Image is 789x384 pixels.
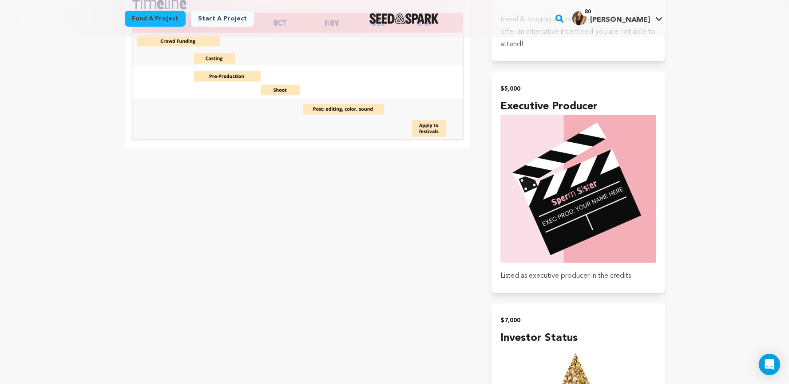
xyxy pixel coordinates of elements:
[572,11,650,25] div: Cerridwyn M.'s Profile
[500,115,655,263] img: incentive
[369,13,439,24] a: Seed&Spark Homepage
[500,314,655,327] h2: $7,000
[571,9,664,25] a: Cerridwyn M.'s Profile
[581,8,595,16] span: 80
[500,270,655,282] p: Listed as executive producer in the credits
[500,330,655,346] h4: Investor Status
[571,9,664,28] span: Cerridwyn M.'s Profile
[500,83,655,95] h2: $5,000
[369,13,439,24] img: Seed&Spark Logo Dark Mode
[572,11,587,25] img: 2e2452bb2391257e.jpg
[191,11,254,27] a: Start a project
[590,16,650,24] span: [PERSON_NAME]
[492,72,664,293] button: $5,000 Executive Producer incentive Listed as executive producer in the credits
[125,11,186,27] a: Fund a project
[500,99,655,115] h4: Executive Producer
[759,354,780,375] div: Open Intercom Messenger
